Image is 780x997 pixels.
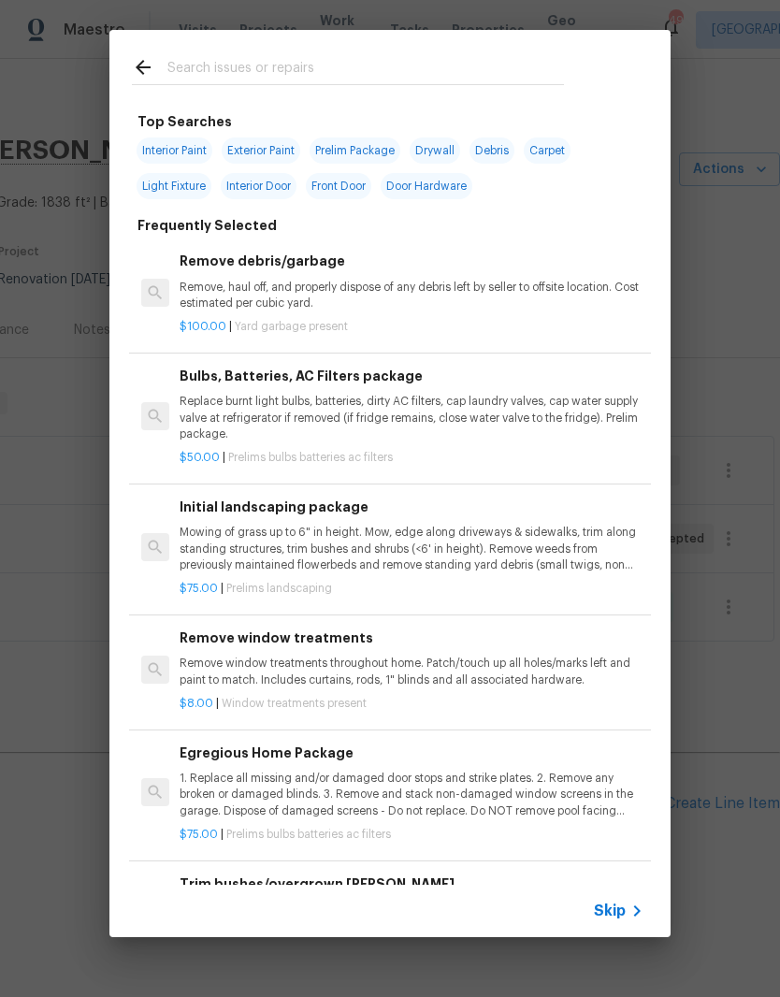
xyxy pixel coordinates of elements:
h6: Initial landscaping package [180,497,643,517]
span: Prelim Package [310,137,400,164]
span: $8.00 [180,698,213,709]
p: Replace burnt light bulbs, batteries, dirty AC filters, cap laundry valves, cap water supply valv... [180,394,643,441]
span: Interior Door [221,173,296,199]
p: Remove, haul off, and properly dispose of any debris left by seller to offsite location. Cost est... [180,280,643,311]
p: | [180,696,643,712]
h6: Egregious Home Package [180,743,643,763]
span: Exterior Paint [222,137,300,164]
p: | [180,450,643,466]
span: Prelims bulbs batteries ac filters [226,829,391,840]
p: | [180,581,643,597]
span: Drywall [410,137,460,164]
span: Yard garbage present [235,321,348,332]
h6: Top Searches [137,111,232,132]
h6: Remove window treatments [180,628,643,648]
span: Prelims landscaping [226,583,332,594]
span: $50.00 [180,452,220,463]
span: Door Hardware [381,173,472,199]
input: Search issues or repairs [167,56,564,84]
span: Debris [469,137,514,164]
span: $75.00 [180,829,218,840]
h6: Frequently Selected [137,215,277,236]
span: Skip [594,902,626,920]
h6: Bulbs, Batteries, AC Filters package [180,366,643,386]
p: Mowing of grass up to 6" in height. Mow, edge along driveways & sidewalks, trim along standing st... [180,525,643,572]
span: Front Door [306,173,371,199]
span: $75.00 [180,583,218,594]
span: Prelims bulbs batteries ac filters [228,452,393,463]
span: Interior Paint [137,137,212,164]
span: Light Fixture [137,173,211,199]
h6: Trim bushes/overgrown [PERSON_NAME] [180,874,643,894]
span: $100.00 [180,321,226,332]
p: | [180,827,643,843]
p: Remove window treatments throughout home. Patch/touch up all holes/marks left and paint to match.... [180,656,643,687]
h6: Remove debris/garbage [180,251,643,271]
span: Window treatments present [222,698,367,709]
span: Carpet [524,137,571,164]
p: 1. Replace all missing and/or damaged door stops and strike plates. 2. Remove any broken or damag... [180,771,643,818]
p: | [180,319,643,335]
